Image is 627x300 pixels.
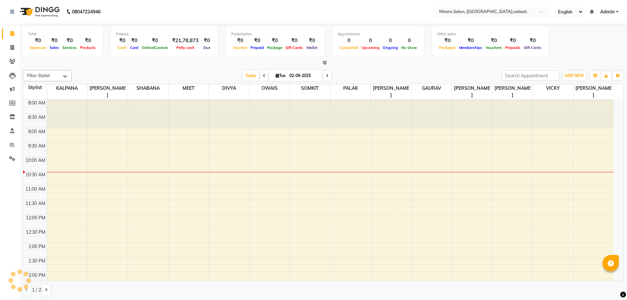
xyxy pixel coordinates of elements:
[231,31,319,37] div: Redemption
[27,73,50,78] span: Filter Stylist
[458,45,484,50] span: Memberships
[27,243,47,250] div: 1:00 PM
[23,84,47,91] div: Stylist
[437,37,458,44] div: ₹0
[78,45,97,50] span: Products
[24,214,47,221] div: 12:00 PM
[600,8,615,15] span: Admin
[202,45,212,50] span: Due
[287,71,320,81] input: 2025-09-02
[381,37,400,44] div: 0
[484,45,504,50] span: Vouchers
[249,37,265,44] div: ₹0
[169,84,209,92] span: MEET
[61,45,78,50] span: Services
[492,84,533,99] span: [PERSON_NAME]
[338,45,360,50] span: Completed
[411,84,452,92] span: GAURAV
[452,84,492,99] span: [PERSON_NAME]
[284,45,305,50] span: Gift Cards
[290,84,330,92] span: SOMKIT
[88,84,128,99] span: [PERSON_NAME]
[209,84,249,92] span: DIVYA
[338,37,360,44] div: 0
[533,84,573,92] span: VICKY
[140,45,169,50] span: Online/Custom
[504,37,522,44] div: ₹0
[381,45,400,50] span: Ongoing
[169,37,201,44] div: ₹21,78,873
[116,37,128,44] div: ₹0
[437,45,458,50] span: Packages
[27,258,47,264] div: 1:30 PM
[24,200,47,207] div: 11:30 AM
[231,37,249,44] div: ₹0
[128,45,140,50] span: Card
[28,37,48,44] div: ₹0
[265,37,284,44] div: ₹0
[201,37,213,44] div: ₹0
[27,272,47,279] div: 2:00 PM
[17,3,61,21] img: logo
[360,45,381,50] span: Upcoming
[116,31,213,37] div: Finance
[243,71,259,81] span: Today
[78,37,97,44] div: ₹0
[305,45,319,50] span: Wallet
[231,45,249,50] span: Voucher
[28,31,97,37] div: Total
[249,45,265,50] span: Prepaid
[27,114,47,121] div: 8:30 AM
[48,45,61,50] span: Sales
[274,73,287,78] span: Tue
[24,171,47,178] div: 10:30 AM
[338,31,419,37] div: Appointment
[140,37,169,44] div: ₹0
[175,45,196,50] span: Petty cash
[563,71,586,80] button: ADD NEW
[371,84,411,99] span: [PERSON_NAME]
[61,37,78,44] div: ₹0
[24,157,47,164] div: 10:00 AM
[360,37,381,44] div: 0
[522,37,543,44] div: ₹0
[284,37,305,44] div: ₹0
[305,37,319,44] div: ₹0
[27,143,47,150] div: 9:30 AM
[502,71,559,81] input: Search Appointment
[128,37,140,44] div: ₹0
[400,45,419,50] span: No show
[437,31,543,37] div: Other sales
[48,37,61,44] div: ₹0
[573,84,614,99] span: [PERSON_NAME]
[330,84,371,92] span: PALAK
[249,84,290,92] span: OWAIS
[484,37,504,44] div: ₹0
[504,45,522,50] span: Prepaids
[128,84,168,92] span: SHABANA
[28,45,48,50] span: Expenses
[27,128,47,135] div: 9:00 AM
[116,45,128,50] span: Cash
[27,100,47,106] div: 8:00 AM
[265,45,284,50] span: Package
[522,45,543,50] span: Gift Cards
[400,37,419,44] div: 0
[24,229,47,236] div: 12:30 PM
[458,37,484,44] div: ₹0
[47,84,87,92] span: KALPANA
[24,186,47,193] div: 11:00 AM
[72,3,101,21] b: 08047224946
[565,73,584,78] span: ADD NEW
[32,287,41,293] span: 1 / 2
